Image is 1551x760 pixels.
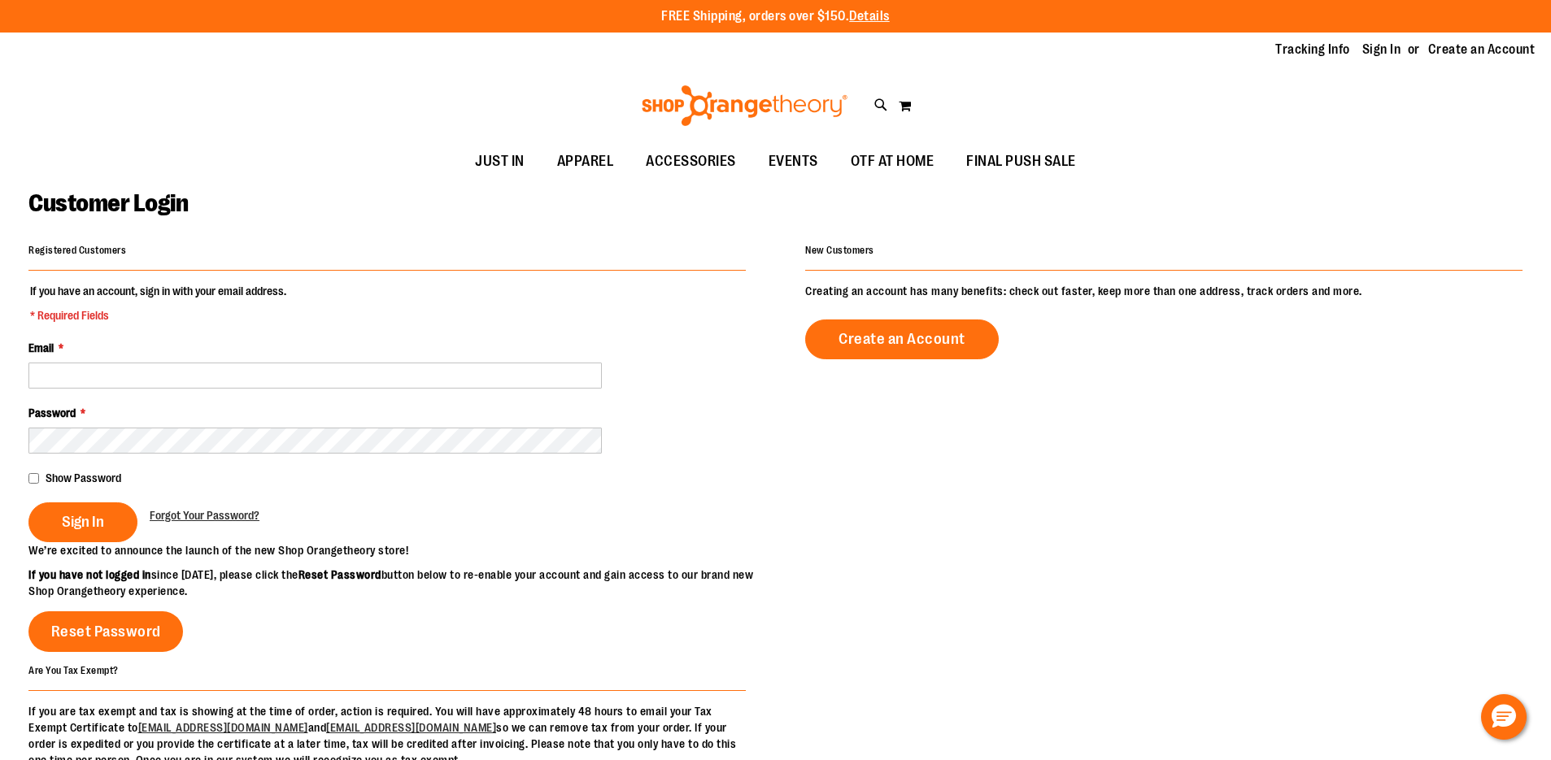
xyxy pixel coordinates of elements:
[851,143,935,180] span: OTF AT HOME
[28,568,151,581] strong: If you have not logged in
[475,143,525,180] span: JUST IN
[966,143,1076,180] span: FINAL PUSH SALE
[326,721,496,734] a: [EMAIL_ADDRESS][DOMAIN_NAME]
[541,143,630,180] a: APPAREL
[298,568,381,581] strong: Reset Password
[805,245,874,256] strong: New Customers
[1275,41,1350,59] a: Tracking Info
[28,189,188,217] span: Customer Login
[1362,41,1401,59] a: Sign In
[557,143,614,180] span: APPAREL
[805,283,1523,299] p: Creating an account has many benefits: check out faster, keep more than one address, track orders...
[639,85,850,126] img: Shop Orangetheory
[28,406,76,419] span: Password
[752,143,834,180] a: EVENTS
[28,341,54,354] span: Email
[51,623,161,641] span: Reset Password
[1428,41,1536,59] a: Create an Account
[1481,694,1527,740] button: Hello, have a question? Let’s chat.
[28,245,126,256] strong: Registered Customers
[28,664,119,675] strong: Are You Tax Exempt?
[150,507,259,523] a: Forgot Your Password?
[28,567,776,599] p: since [DATE], please click the button below to re-enable your account and gain access to our bran...
[28,502,137,542] button: Sign In
[46,471,121,484] span: Show Password
[849,9,890,24] a: Details
[28,611,183,652] a: Reset Password
[950,143,1092,180] a: FINAL PUSH SALE
[630,143,752,180] a: ACCESSORIES
[150,509,259,522] span: Forgot Your Password?
[459,143,541,180] a: JUST IN
[646,143,736,180] span: ACCESSORIES
[834,143,951,180] a: OTF AT HOME
[28,283,288,324] legend: If you have an account, sign in with your email address.
[839,330,965,348] span: Create an Account
[28,542,776,558] p: We’re excited to announce the launch of the new Shop Orangetheory store!
[805,319,999,359] a: Create an Account
[62,513,104,531] span: Sign In
[769,143,818,180] span: EVENTS
[661,7,890,26] p: FREE Shipping, orders over $150.
[30,307,286,324] span: * Required Fields
[138,721,308,734] a: [EMAIL_ADDRESS][DOMAIN_NAME]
